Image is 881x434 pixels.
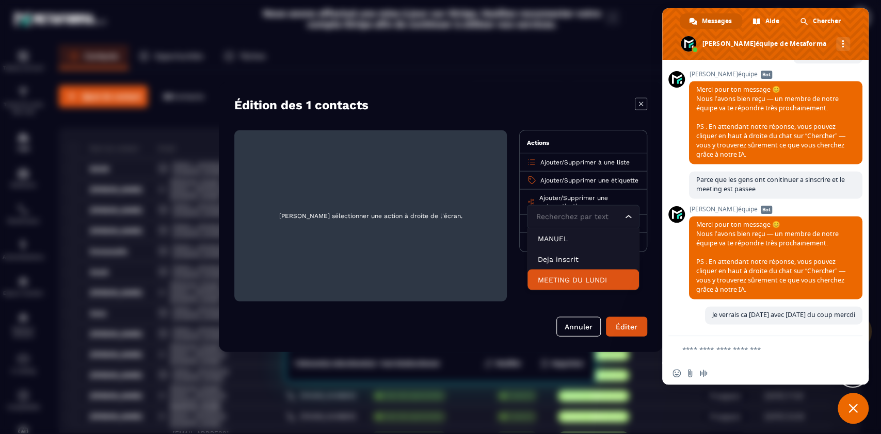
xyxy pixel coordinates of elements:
[540,176,638,185] p: /
[761,206,772,214] span: Bot
[556,317,601,337] button: Annuler
[539,194,607,210] span: Supprimer une automatisation
[765,13,779,29] span: Aide
[534,211,622,223] input: Search for option
[539,194,639,210] p: /
[689,206,862,213] span: [PERSON_NAME]équipe
[836,37,850,51] div: Autres canaux
[699,369,708,377] span: Message audio
[672,369,681,377] span: Insérer un emoji
[791,13,851,29] div: Chercher
[813,13,841,29] span: Chercher
[696,220,845,294] span: Merci pour ton message 😊 Nous l’avons bien reçu — un membre de notre équipe va te répondre très p...
[243,139,499,293] span: [PERSON_NAME] sélectionner une action à droite de l'écran.
[538,254,629,264] p: Deja inscrit
[696,175,845,193] span: Parce que les gens ont conitinuer a sinscrire et le meeting est passee
[538,233,629,244] p: MANUEL
[682,345,836,354] textarea: Entrez votre message...
[564,159,630,166] span: Supprimer à une liste
[540,158,630,166] p: /
[606,317,647,337] button: Éditer
[540,177,562,184] span: Ajouter
[527,139,549,146] span: Actions
[686,369,694,377] span: Envoyer un fichier
[702,13,732,29] span: Messages
[539,194,560,202] span: Ajouter
[743,13,790,29] div: Aide
[538,275,629,285] p: MEETING DU LUNDI
[680,13,742,29] div: Messages
[761,71,772,79] span: Bot
[564,177,638,184] span: Supprimer une étiquette
[234,98,369,112] h4: Édition des 1 contacts
[696,85,845,159] span: Merci pour ton message 😊 Nous l’avons bien reçu — un membre de notre équipe va te répondre très p...
[712,310,855,319] span: Je verrais ca [DATE] avec [DATE] du coup mercdi
[838,393,869,424] div: Fermer le chat
[540,159,562,166] span: Ajouter
[689,71,862,78] span: [PERSON_NAME]équipe
[527,205,639,229] div: Search for option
